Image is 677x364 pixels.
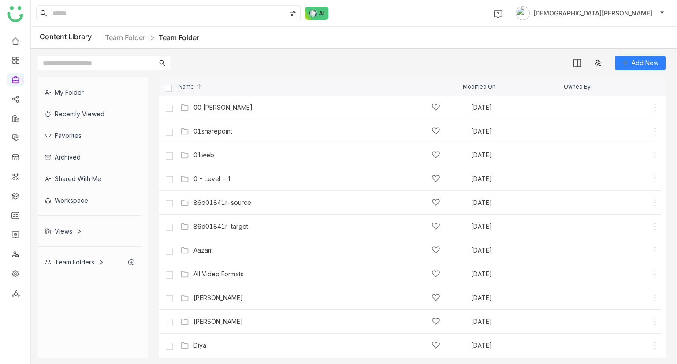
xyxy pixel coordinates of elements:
div: My Folder [38,82,141,103]
span: [DEMOGRAPHIC_DATA][PERSON_NAME] [533,8,652,18]
img: ask-buddy-normal.svg [305,7,329,20]
img: Folder [180,293,189,302]
img: help.svg [494,10,502,19]
div: Views [45,227,82,235]
div: [DATE] [471,176,563,182]
div: [DATE] [471,223,563,230]
a: 0 - Level - 1 [193,175,231,182]
a: 00 [PERSON_NAME] [193,104,253,111]
div: [DATE] [471,271,563,277]
span: Owned By [564,84,591,89]
img: Folder [180,127,189,136]
div: Content Library [40,32,199,43]
div: Favorites [38,125,141,146]
a: 01web [193,152,214,159]
img: Folder [180,246,189,255]
img: grid.svg [573,59,581,67]
img: avatar [516,6,530,20]
a: Team Folder [105,33,145,42]
button: [DEMOGRAPHIC_DATA][PERSON_NAME] [514,6,666,20]
a: 86d01841r-source [193,199,251,206]
div: [DATE] [471,319,563,325]
div: Team Folders [45,258,104,266]
div: Archived [38,146,141,168]
img: Folder [180,151,189,160]
img: Folder [180,198,189,207]
span: Name [179,84,203,89]
a: Team Folder [159,33,199,42]
div: Shared with me [38,168,141,189]
span: Modified On [463,84,495,89]
img: Folder [180,270,189,279]
div: [DATE] [471,295,563,301]
img: Folder [180,222,189,231]
img: search-type.svg [290,10,297,17]
img: Folder [180,317,189,326]
button: Add New [615,56,666,70]
a: [PERSON_NAME] [193,294,243,301]
img: Folder [180,341,189,350]
img: arrow-up.svg [196,83,203,90]
a: [PERSON_NAME] [193,318,243,325]
img: logo [7,6,23,22]
a: All Video Formats [193,271,244,278]
div: [DATE] [471,247,563,253]
div: [DATE] [471,104,563,111]
a: Diya [193,342,206,349]
a: 01sharepoint [193,128,232,135]
div: Recently Viewed [38,103,141,125]
span: Add New [632,58,658,68]
div: [DATE] [471,342,563,349]
div: [DATE] [471,152,563,158]
div: [DATE] [471,128,563,134]
div: Workspace [38,189,141,211]
a: Aazam [193,247,213,254]
a: 86d01841r-target [193,223,248,230]
img: Folder [180,175,189,183]
img: Folder [180,103,189,112]
div: [DATE] [471,200,563,206]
